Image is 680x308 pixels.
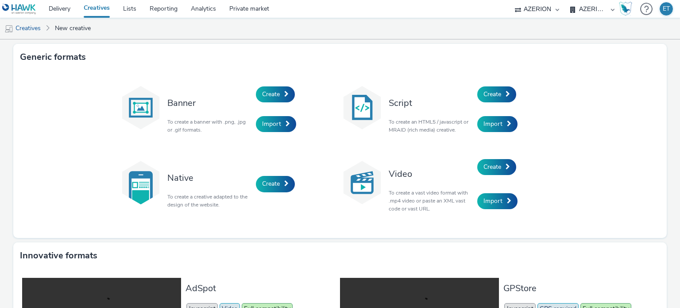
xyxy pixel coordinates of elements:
[256,116,296,132] a: Import
[256,176,295,192] a: Create
[389,168,473,180] h3: Video
[20,51,86,64] h3: Generic formats
[167,172,251,184] h3: Native
[119,86,163,130] img: banner.svg
[483,163,501,171] span: Create
[119,160,163,205] img: native.svg
[477,86,516,102] a: Create
[477,159,516,175] a: Create
[167,193,251,209] p: To create a creative adapted to the design of the website.
[477,116,518,132] a: Import
[340,86,384,130] img: code.svg
[50,18,95,39] a: New creative
[262,90,280,98] span: Create
[167,97,251,109] h3: Banner
[262,120,281,128] span: Import
[503,282,653,294] h3: GPStore
[185,282,336,294] h3: AdSpot
[20,249,97,262] h3: Innovative formats
[389,97,473,109] h3: Script
[483,197,502,205] span: Import
[389,118,473,134] p: To create an HTML5 / javascript or MRAID (rich media) creative.
[4,24,13,33] img: mobile
[389,189,473,213] p: To create a vast video format with .mp4 video or paste an XML vast code or vast URL.
[167,118,251,134] p: To create a banner with .png, .jpg or .gif formats.
[619,2,632,16] img: Hawk Academy
[256,86,295,102] a: Create
[663,2,670,16] div: ET
[2,4,36,15] img: undefined Logo
[483,90,501,98] span: Create
[619,2,636,16] a: Hawk Academy
[477,193,518,209] a: Import
[340,160,384,205] img: video.svg
[262,179,280,188] span: Create
[483,120,502,128] span: Import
